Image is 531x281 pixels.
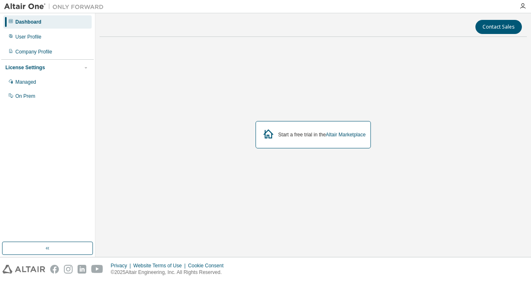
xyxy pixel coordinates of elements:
[188,262,228,269] div: Cookie Consent
[64,265,73,274] img: instagram.svg
[15,34,41,40] div: User Profile
[15,79,36,85] div: Managed
[5,64,45,71] div: License Settings
[4,2,108,11] img: Altair One
[91,265,103,274] img: youtube.svg
[78,265,86,274] img: linkedin.svg
[15,19,41,25] div: Dashboard
[111,262,133,269] div: Privacy
[15,93,35,99] div: On Prem
[50,265,59,274] img: facebook.svg
[278,131,366,138] div: Start a free trial in the
[475,20,522,34] button: Contact Sales
[111,269,229,276] p: © 2025 Altair Engineering, Inc. All Rights Reserved.
[326,132,365,138] a: Altair Marketplace
[2,265,45,274] img: altair_logo.svg
[15,48,52,55] div: Company Profile
[133,262,188,269] div: Website Terms of Use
